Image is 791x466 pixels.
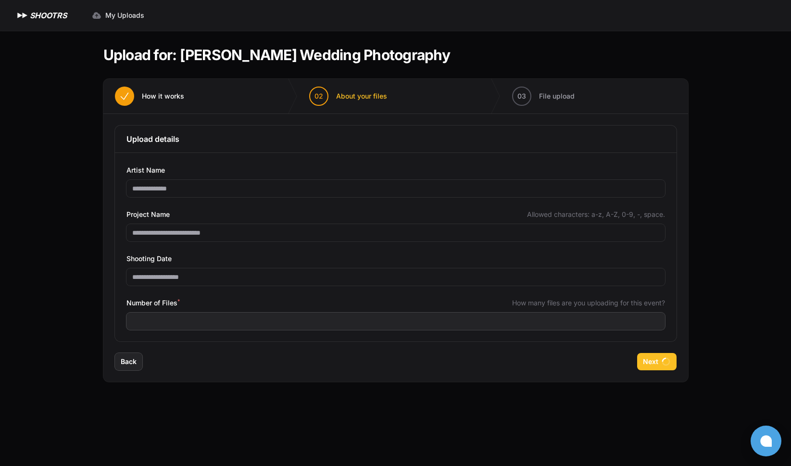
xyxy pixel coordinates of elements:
[637,353,677,370] button: Next
[142,91,184,101] span: How it works
[517,91,526,101] span: 03
[314,91,323,101] span: 02
[115,353,142,370] button: Back
[30,10,67,21] h1: SHOOTRS
[103,79,196,113] button: How it works
[298,79,399,113] button: 02 About your files
[121,357,137,366] span: Back
[126,209,170,220] span: Project Name
[643,357,658,366] span: Next
[539,91,575,101] span: File upload
[15,10,67,21] a: SHOOTRS SHOOTRS
[751,426,781,456] button: Open chat window
[126,133,665,145] h3: Upload details
[126,253,172,264] span: Shooting Date
[105,11,144,20] span: My Uploads
[86,7,150,24] a: My Uploads
[501,79,586,113] button: 03 File upload
[15,10,30,21] img: SHOOTRS
[103,46,450,63] h1: Upload for: [PERSON_NAME] Wedding Photography
[336,91,387,101] span: About your files
[512,298,665,308] span: How many files are you uploading for this event?
[126,297,180,309] span: Number of Files
[126,164,165,176] span: Artist Name
[527,210,665,219] span: Allowed characters: a-z, A-Z, 0-9, -, space.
